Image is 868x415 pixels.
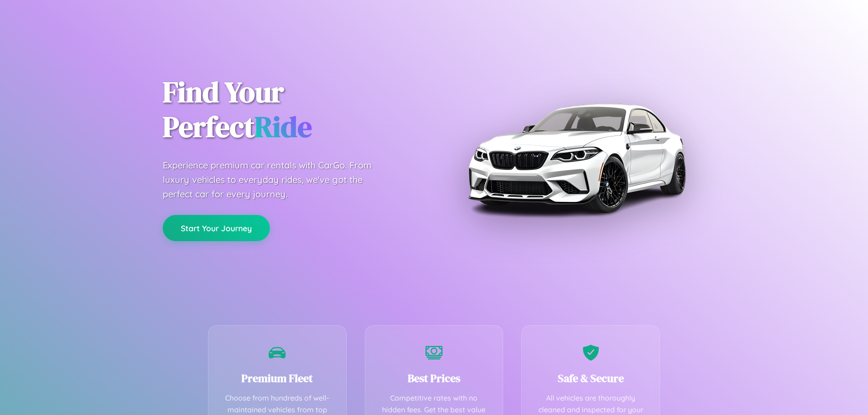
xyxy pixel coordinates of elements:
[163,215,270,241] button: Start Your Journey
[255,107,312,146] span: Ride
[535,371,646,386] h3: Safe & Secure
[163,158,389,201] p: Experience premium car rentals with CarGo. From luxury vehicles to everyday rides, we've got the ...
[163,75,420,145] h1: Find Your Perfect
[222,371,333,386] h3: Premium Fleet
[463,45,689,271] img: Premium BMW car rental vehicle
[379,371,490,386] h3: Best Prices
